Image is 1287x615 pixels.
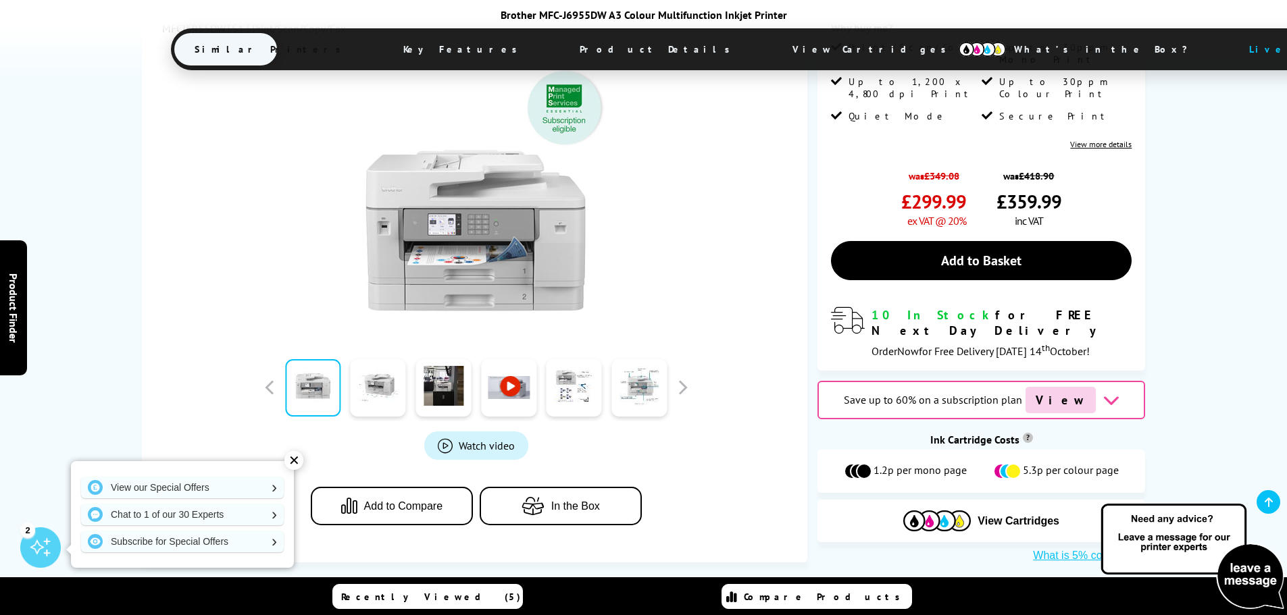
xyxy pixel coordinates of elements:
[1070,139,1132,149] a: View more details
[901,189,966,214] span: £299.99
[849,76,978,100] span: Up to 1,200 x 4,800 dpi Print
[872,344,1090,358] span: Order for Free Delivery [DATE] 14 October!
[459,439,515,452] span: Watch video
[924,169,959,182] strike: £349.08
[311,487,473,525] button: Add to Compare
[171,8,1117,22] div: Brother MFC-J6955DW A3 Colour Multifunction Inkjet Printer
[722,584,912,609] a: Compare Products
[424,431,528,460] a: Product_All_Videos
[994,33,1221,65] span: What’s in the Box?
[999,110,1111,122] span: Secure Print
[81,504,284,525] a: Chat to 1 of our 30 Experts
[20,523,35,537] div: 2
[81,477,284,498] a: View our Special Offers
[872,307,1132,338] div: for FREE Next Day Delivery
[872,307,995,323] span: 10 In Stock
[999,76,1129,100] span: Up to 30ppm Colour Print
[996,163,1061,182] span: was
[332,584,523,609] a: Recently Viewed (5)
[81,531,284,552] a: Subscribe for Special Offers
[831,241,1132,280] a: Add to Basket
[1098,502,1287,612] img: Open Live Chat window
[744,591,907,603] span: Compare Products
[1029,549,1145,562] button: What is 5% coverage?
[849,110,947,122] span: Quiet Mode
[897,344,919,358] span: Now
[341,591,521,603] span: Recently Viewed (5)
[996,189,1061,214] span: £359.99
[344,62,609,327] img: Brother MFC-J6955DW
[551,500,600,512] span: In the Box
[174,33,368,65] span: Similar Printers
[874,463,967,479] span: 1.2p per mono page
[364,500,443,512] span: Add to Compare
[7,273,20,342] span: Product Finder
[480,487,642,525] button: In the Box
[907,214,966,228] span: ex VAT @ 20%
[828,510,1135,532] button: View Cartridges
[978,515,1059,527] span: View Cartridges
[1026,387,1096,413] span: View
[284,451,303,470] div: ✕
[959,42,1006,57] img: cmyk-icon.svg
[817,433,1145,446] div: Ink Cartridge Costs
[1019,169,1054,182] strike: £418.90
[772,32,979,67] span: View Cartridges
[844,393,1022,406] span: Save up to 60% on a subscription plan
[903,510,971,531] img: Cartridges
[1015,214,1043,228] span: inc VAT
[1042,342,1050,354] sup: th
[559,33,757,65] span: Product Details
[901,163,966,182] span: was
[831,307,1132,357] div: modal_delivery
[383,33,545,65] span: Key Features
[1023,463,1119,479] span: 5.3p per colour page
[1023,433,1033,443] sup: Cost per page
